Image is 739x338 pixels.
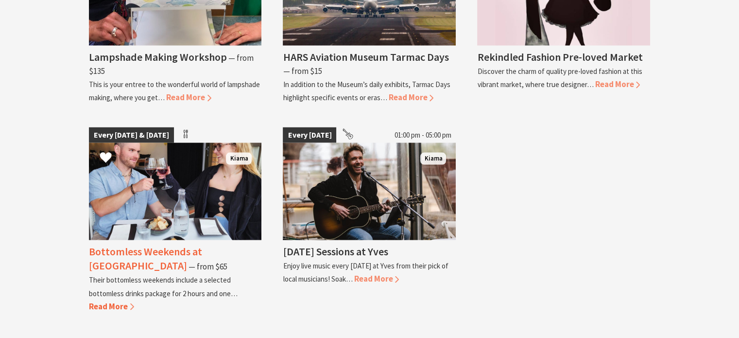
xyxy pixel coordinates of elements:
[420,153,446,165] span: Kiama
[354,273,399,284] span: Read More
[189,261,227,272] span: ⁠— from $65
[89,143,262,240] img: Couple dining with wine and grazing board laughing
[166,92,211,103] span: Read More
[388,92,433,103] span: Read More
[89,275,238,298] p: Their bottomless weekends include a selected bottomless drinks package for 2 hours and one…
[90,142,121,175] button: Click to Favourite Bottomless Weekends at Cin Cin
[89,50,227,64] h4: Lampshade Making Workshop
[283,66,322,76] span: ⁠— from $15
[283,127,336,143] span: Every [DATE]
[283,127,456,313] a: Every [DATE] 01:00 pm - 05:00 pm James Burton Kiama [DATE] Sessions at Yves Enjoy live music ever...
[595,79,640,89] span: Read More
[89,53,254,76] span: ⁠— from $135
[283,245,388,258] h4: [DATE] Sessions at Yves
[477,50,642,64] h4: Rekindled Fashion Pre-loved Market
[283,261,448,284] p: Enjoy live music every [DATE] at Yves from their pick of local musicians! Soak…
[89,245,202,272] h4: Bottomless Weekends at [GEOGRAPHIC_DATA]
[89,80,260,102] p: This is your entree to the wonderful world of lampshade making, where you get…
[389,127,456,143] span: 01:00 pm - 05:00 pm
[226,153,252,165] span: Kiama
[477,67,642,89] p: Discover the charm of quality pre-loved fashion at this vibrant market, where true designer…
[89,301,134,312] span: Read More
[89,127,262,313] a: Every [DATE] & [DATE] Couple dining with wine and grazing board laughing Kiama Bottomless Weekend...
[283,50,448,64] h4: HARS Aviation Museum Tarmac Days
[283,80,450,102] p: In addition to the Museum’s daily exhibits, Tarmac Days highlight specific events or eras…
[283,143,456,240] img: James Burton
[89,127,174,143] span: Every [DATE] & [DATE]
